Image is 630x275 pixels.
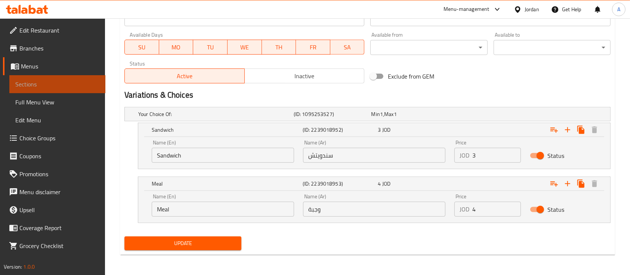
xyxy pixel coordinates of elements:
[3,165,105,183] a: Promotions
[152,148,294,163] input: Enter name En
[9,111,105,129] a: Edit Menu
[19,152,99,161] span: Coupons
[547,205,564,214] span: Status
[378,125,381,135] span: 3
[333,42,362,53] span: SA
[15,98,99,107] span: Full Menu View
[547,123,561,137] button: Add choice group
[294,110,368,118] h5: (ID: 1095253527)
[574,177,588,190] button: Clone new choice
[19,223,99,232] span: Coverage Report
[384,109,393,119] span: Max
[124,236,241,250] button: Update
[617,5,620,13] span: A
[9,75,105,93] a: Sections
[15,80,99,89] span: Sections
[19,134,99,143] span: Choice Groups
[588,177,601,190] button: Delete Meal
[19,205,99,214] span: Upsell
[125,107,610,121] div: Expand
[303,148,445,163] input: Enter name Ar
[152,202,294,217] input: Enter name En
[3,183,105,201] a: Menu disclaimer
[547,151,564,160] span: Status
[265,42,293,53] span: TH
[547,177,561,190] button: Add choice group
[128,42,156,53] span: SU
[370,40,487,55] div: ​
[124,40,159,55] button: SU
[460,205,469,214] p: JOD
[130,239,235,248] span: Update
[19,26,99,35] span: Edit Restaurant
[19,241,99,250] span: Grocery Checklist
[3,201,105,219] a: Upsell
[3,219,105,237] a: Coverage Report
[574,123,588,137] button: Clone new choice
[9,93,105,111] a: Full Menu View
[394,109,397,119] span: 1
[382,125,390,135] span: JOD
[330,40,365,55] button: SA
[296,40,330,55] button: FR
[152,126,300,134] h5: Sandwich
[162,42,191,53] span: MO
[3,57,105,75] a: Menus
[159,40,194,55] button: MO
[299,42,327,53] span: FR
[303,126,375,134] h5: (ID: 2239018952)
[494,40,611,55] div: ​
[19,44,99,53] span: Branches
[3,237,105,255] a: Grocery Checklist
[3,129,105,147] a: Choice Groups
[380,109,383,119] span: 1
[124,89,611,101] h2: Variations & Choices
[23,262,35,272] span: 1.0.0
[561,177,574,190] button: Add new choice
[371,109,380,119] span: Min
[15,116,99,125] span: Edit Menu
[371,110,446,118] div: ,
[262,40,296,55] button: TH
[21,62,99,71] span: Menus
[378,179,381,189] span: 4
[561,123,574,137] button: Add new choice
[382,179,390,189] span: JOD
[193,40,228,55] button: TU
[4,262,22,272] span: Version:
[388,72,434,81] span: Exclude from GEM
[138,110,291,118] h5: Your Choice Of:
[525,5,539,13] div: Jordan
[3,147,105,165] a: Coupons
[19,169,99,178] span: Promotions
[472,148,521,163] input: Please enter price
[138,177,610,190] div: Expand
[196,42,225,53] span: TU
[472,202,521,217] input: Please enter price
[444,5,490,14] div: Menu-management
[588,123,601,137] button: Delete Sandwich
[303,180,375,187] h5: (ID: 2239018953)
[303,202,445,217] input: Enter name Ar
[3,39,105,57] a: Branches
[244,68,365,83] button: Inactive
[460,151,469,160] p: JOD
[248,71,362,82] span: Inactive
[19,187,99,196] span: Menu disclaimer
[3,21,105,39] a: Edit Restaurant
[124,68,245,83] button: Active
[228,40,262,55] button: WE
[231,42,259,53] span: WE
[152,180,300,187] h5: Meal
[138,123,610,137] div: Expand
[128,71,242,82] span: Active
